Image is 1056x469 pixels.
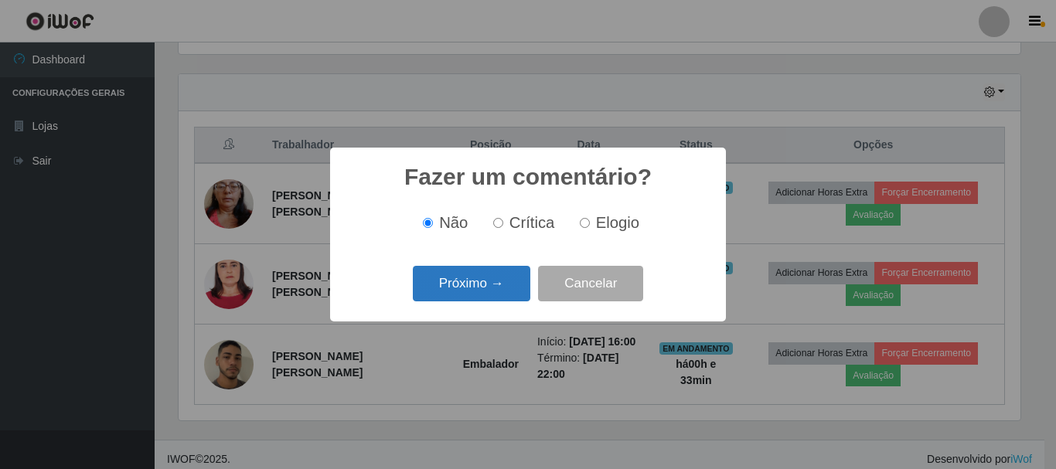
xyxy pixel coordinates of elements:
[538,266,643,302] button: Cancelar
[413,266,530,302] button: Próximo →
[439,214,468,231] span: Não
[404,163,652,191] h2: Fazer um comentário?
[580,218,590,228] input: Elogio
[493,218,503,228] input: Crítica
[423,218,433,228] input: Não
[509,214,555,231] span: Crítica
[596,214,639,231] span: Elogio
